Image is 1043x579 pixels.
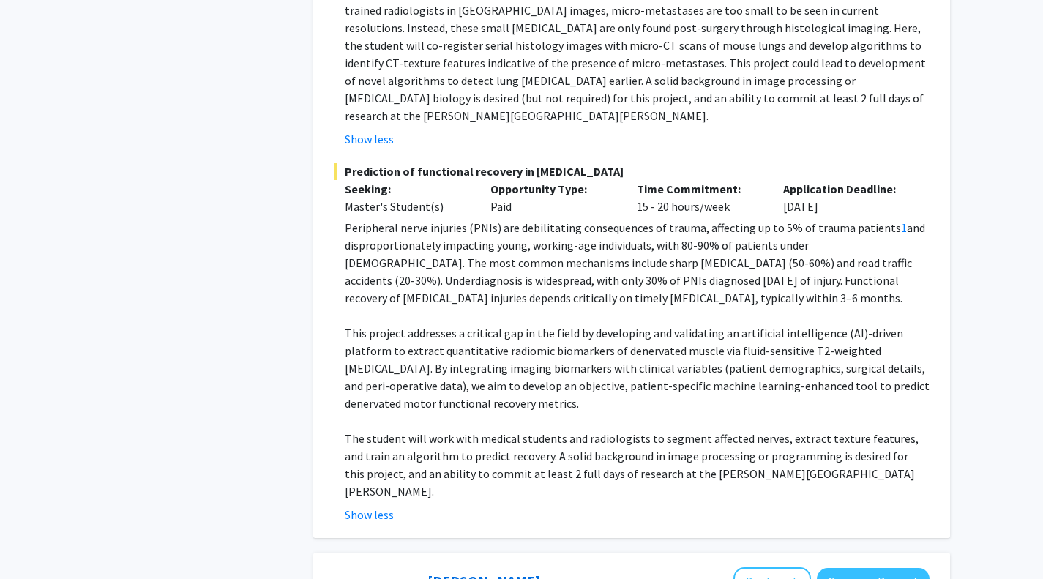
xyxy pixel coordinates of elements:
div: Master's Student(s) [345,198,469,215]
span: patient-specific machine learning-enhanced tool to predict denervated motor functional recovery [345,378,930,411]
div: 15 - 20 hours/week [626,180,772,215]
span: Prediction of functional recovery in [MEDICAL_DATA] [334,163,930,180]
p: Seeking: [345,180,469,198]
div: Paid [479,180,626,215]
p: Time Commitment: [637,180,761,198]
p: Opportunity Type: [490,180,615,198]
iframe: Chat [11,513,62,568]
span: This project addresses a critical gap in the field by developing and [345,326,672,340]
div: [DATE] [772,180,919,215]
a: 1 [901,220,907,235]
span: Peripheral nerve injuries (PNIs) are debilitating consequences of trauma, affecting up to 5% of t... [345,220,901,235]
p: A solid background in image processing or programming is desired for this project, and an ability... [345,430,930,500]
span: metrics. [538,396,579,411]
button: Show less [345,130,394,148]
button: Show less [345,506,394,523]
span: and disproportionately impacting young, working-age individuals, with 80-90% of patients under [D... [345,220,925,305]
p: Application Deadline: [783,180,908,198]
span: The student will work with medical students and radiologists to segment affected nerves, extract ... [345,431,919,463]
